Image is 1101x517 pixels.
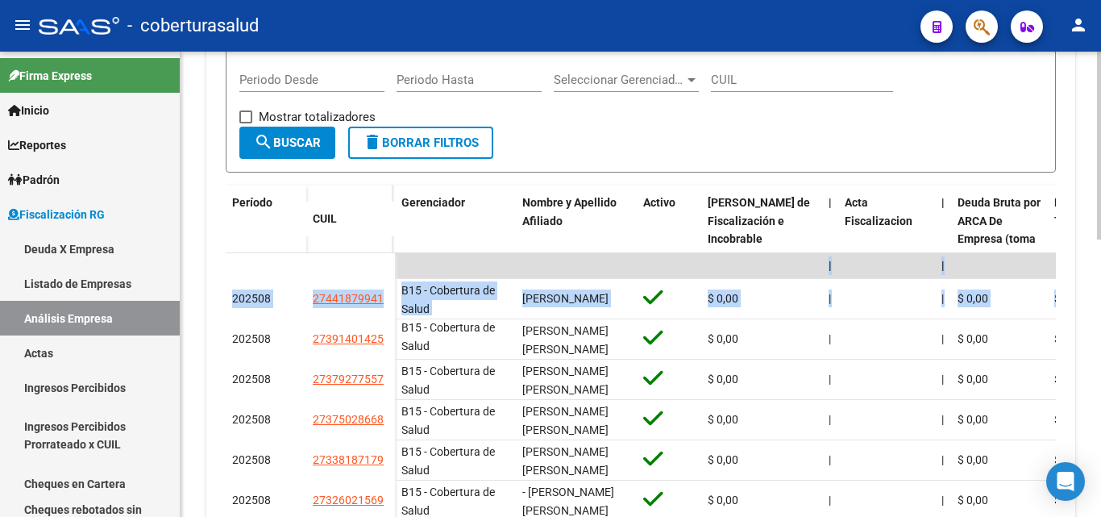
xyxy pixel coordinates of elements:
span: [PERSON_NAME] [PERSON_NAME] [522,324,609,356]
span: $ 0,00 [958,494,988,507]
button: Borrar Filtros [348,127,493,159]
mat-icon: person [1069,15,1088,35]
span: | [941,494,944,507]
span: $ 0,00 [958,413,988,426]
div: Open Intercom Messenger [1046,462,1085,501]
span: [PERSON_NAME] [PERSON_NAME] [522,405,609,436]
span: Inicio [8,102,49,119]
span: 202508 [232,373,271,386]
span: | [829,332,831,345]
span: [PERSON_NAME] [522,292,609,305]
span: $ 0,00 [708,413,738,426]
span: - [PERSON_NAME] [PERSON_NAME] [522,486,614,517]
span: | [829,196,832,209]
span: B15 - Cobertura de Salud [401,486,495,517]
datatable-header-cell: Período [226,186,306,253]
span: B15 - Cobertura de Salud [401,405,495,436]
span: $ 0,00 [958,373,988,386]
span: Reportes [8,136,66,154]
span: Seleccionar Gerenciador [554,73,684,87]
span: | [829,292,831,305]
span: Acta Fiscalizacion [845,196,912,227]
span: Buscar [254,136,321,150]
span: 27441879941 [313,292,384,305]
span: 27326021569 [313,494,384,507]
span: Activo [643,196,675,209]
span: | [829,494,831,507]
span: | [829,373,831,386]
datatable-header-cell: CUIL [306,202,395,236]
span: $ 0,00 [708,373,738,386]
span: $ 0,00 [958,292,988,305]
span: Período [232,196,272,209]
span: $ 0,00 [708,332,738,345]
span: B15 - Cobertura de Salud [401,284,495,315]
span: Firma Express [8,67,92,85]
span: [PERSON_NAME] de Fiscalización e Incobrable [708,196,810,246]
span: | [941,413,944,426]
span: Deuda Bruta por ARCA De Empresa (toma en cuenta todos los afiliados) [958,196,1041,282]
span: - coberturasalud [127,8,259,44]
mat-icon: delete [363,132,382,152]
datatable-header-cell: Activo [637,186,701,294]
span: Fiscalización RG [8,206,105,223]
span: $ 0,00 [958,453,988,466]
span: Gerenciador [401,196,465,209]
span: | [941,332,944,345]
span: $ 0,00 [708,494,738,507]
span: 202508 [232,292,271,305]
span: 202508 [232,453,271,466]
span: $ 0,00 [708,292,738,305]
span: $ 0,00 [1054,373,1085,386]
span: | [941,292,944,305]
span: $ 0,00 [1054,332,1085,345]
datatable-header-cell: Deuda Bruta por ARCA De Empresa (toma en cuenta todos los afiliados) [951,186,1048,294]
datatable-header-cell: Nombre y Apellido Afiliado [516,186,637,294]
span: | [829,259,832,272]
span: 27379277557 [313,373,384,386]
datatable-header-cell: Deuda Bruta Neto de Fiscalización e Incobrable [701,186,822,294]
span: $ 0,00 [1054,453,1085,466]
mat-icon: menu [13,15,32,35]
span: $ 0,00 [958,332,988,345]
span: Padrón [8,171,60,189]
span: [PERSON_NAME] [PERSON_NAME] [522,365,609,396]
button: Buscar [239,127,335,159]
span: | [941,373,944,386]
span: [PERSON_NAME] [PERSON_NAME] [522,445,609,477]
span: | [941,196,945,209]
span: 202508 [232,332,271,345]
span: CUIL [313,212,337,225]
span: B15 - Cobertura de Salud [401,365,495,396]
span: B15 - Cobertura de Salud [401,445,495,477]
datatable-header-cell: | [935,186,951,294]
span: Borrar Filtros [363,136,479,150]
span: | [829,453,831,466]
datatable-header-cell: Acta Fiscalizacion [838,186,935,294]
span: $ 0,00 [1054,292,1085,305]
span: | [941,259,945,272]
span: Nombre y Apellido Afiliado [522,196,617,227]
span: 202508 [232,494,271,507]
span: 27391401425 [313,332,384,345]
span: $ 0,00 [1054,494,1085,507]
span: | [941,453,944,466]
span: | [829,413,831,426]
mat-icon: search [254,132,273,152]
span: 27338187179 [313,453,384,466]
span: $ 0,00 [708,453,738,466]
span: 27375028668 [313,413,384,426]
span: 202508 [232,413,271,426]
datatable-header-cell: Gerenciador [395,186,516,294]
datatable-header-cell: | [822,186,838,294]
span: $ 0,00 [1054,413,1085,426]
span: Mostrar totalizadores [259,107,376,127]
